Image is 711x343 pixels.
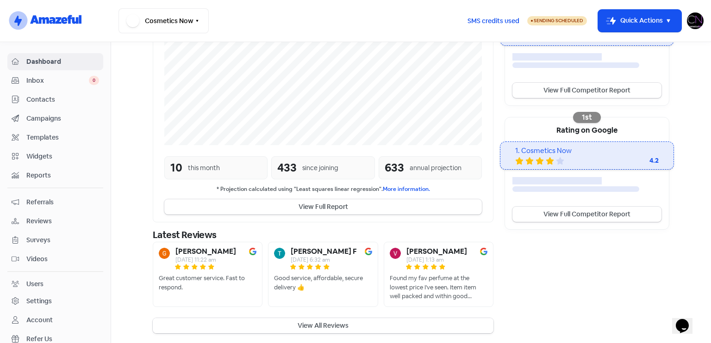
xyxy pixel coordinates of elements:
[26,254,99,264] span: Videos
[365,248,372,255] img: Image
[153,318,493,333] button: View All Reviews
[7,276,103,293] a: Users
[302,163,338,173] div: since joining
[26,114,99,123] span: Campaigns
[460,15,527,25] a: SMS credits used
[274,274,372,292] div: Good service, affordable, secure delivery 👍
[175,248,236,255] b: [PERSON_NAME]
[274,248,285,259] img: Avatar
[249,248,256,255] img: Image
[7,129,103,146] a: Templates
[291,248,357,255] b: [PERSON_NAME] F
[390,274,487,301] div: Found my fav perfume at the lowest price I've seen. Item item well packed and within good timefra...
[7,251,103,268] a: Videos
[622,156,659,165] div: 4.2
[159,274,256,292] div: Great customer service. Fast to respond.
[527,15,587,26] a: Sending Scheduled
[505,117,669,141] div: Rating on Google
[7,167,103,184] a: Reports
[7,232,103,249] a: Surveys
[385,159,404,176] div: 633
[512,83,661,98] a: View Full Competitor Report
[7,148,103,165] a: Widgets
[26,235,99,245] span: Surveys
[598,10,681,32] button: Quick Actions
[89,76,99,85] span: 0
[188,163,220,173] div: this month
[26,171,99,180] span: Reports
[7,293,103,310] a: Settings
[164,199,482,214] button: View Full Report
[170,159,182,176] div: 10
[26,133,99,142] span: Templates
[26,57,99,67] span: Dashboard
[410,163,462,173] div: annual projection
[687,12,704,29] img: User
[26,197,99,207] span: Referrals
[534,18,583,24] span: Sending Scheduled
[26,152,99,161] span: Widgets
[118,8,209,33] button: Cosmetics Now
[277,159,297,176] div: 433
[26,76,89,86] span: Inbox
[7,91,103,108] a: Contacts
[672,306,702,334] iframe: chat widget
[390,248,401,259] img: Avatar
[26,279,44,289] div: Users
[153,228,493,242] div: Latest Reviews
[515,146,658,156] div: 1. Cosmetics Now
[26,296,52,306] div: Settings
[26,216,99,226] span: Reviews
[291,257,357,263] div: [DATE] 6:32 am
[7,53,103,70] a: Dashboard
[406,257,467,263] div: [DATE] 1:13 am
[512,207,661,222] a: View Full Competitor Report
[7,213,103,230] a: Reviews
[480,248,487,255] img: Image
[406,248,467,255] b: [PERSON_NAME]
[164,185,482,194] small: * Projection calculated using "Least squares linear regression".
[573,112,601,123] div: 1st
[468,16,519,26] span: SMS credits used
[383,185,430,193] a: More information.
[159,248,170,259] img: Avatar
[7,312,103,329] a: Account
[7,72,103,89] a: Inbox 0
[26,315,53,325] div: Account
[26,95,99,104] span: Contacts
[7,194,103,211] a: Referrals
[175,257,236,263] div: [DATE] 11:22 am
[7,110,103,127] a: Campaigns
